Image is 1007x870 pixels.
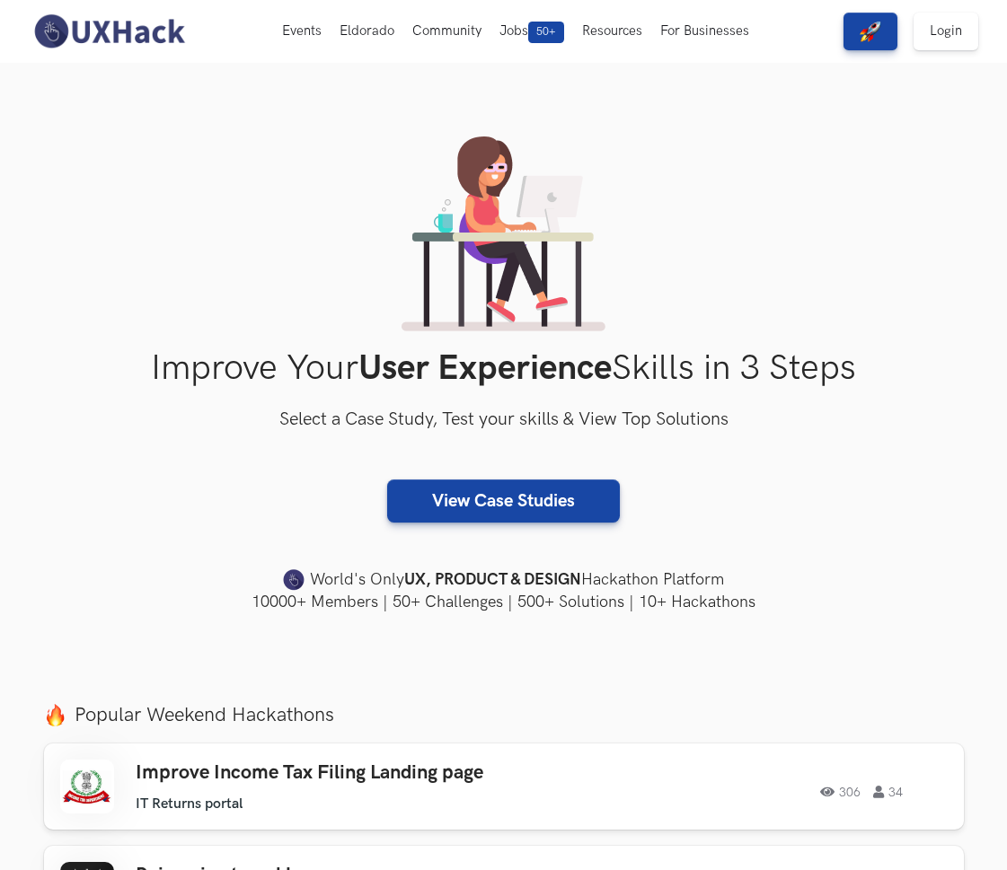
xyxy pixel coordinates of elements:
[44,743,964,830] a: Improve Income Tax Filing Landing page IT Returns portal 306 34
[358,347,612,390] strong: User Experience
[136,795,243,813] li: IT Returns portal
[44,567,964,593] h4: World's Only Hackathon Platform
[44,591,964,613] h4: 10000+ Members | 50+ Challenges | 500+ Solutions | 10+ Hackathons
[29,13,189,50] img: UXHack-logo.png
[402,136,605,331] img: lady working on laptop
[873,786,903,798] span: 34
[820,786,861,798] span: 306
[136,761,531,785] h3: Improve Income Tax Filing Landing page
[44,347,964,390] h1: Improve Your Skills in 3 Steps
[528,22,564,43] span: 50+
[283,568,305,592] img: uxhack-favicon-image.png
[44,406,964,435] h3: Select a Case Study, Test your skills & View Top Solutions
[44,704,66,726] img: fire.png
[914,13,978,50] a: Login
[404,567,581,593] strong: UX, PRODUCT & DESIGN
[44,703,964,727] label: Popular Weekend Hackathons
[860,21,881,42] img: rocket
[387,479,620,523] a: View Case Studies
